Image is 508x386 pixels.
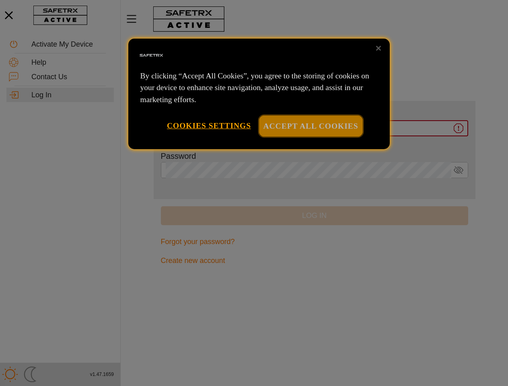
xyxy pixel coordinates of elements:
button: Accept All Cookies [259,115,363,137]
button: Close [370,39,387,57]
div: Privacy [128,39,390,149]
p: By clicking “Accept All Cookies”, you agree to the storing of cookies on your device to enhance s... [140,70,378,105]
img: Safe Tracks [138,43,164,68]
button: Cookies Settings [167,115,251,136]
